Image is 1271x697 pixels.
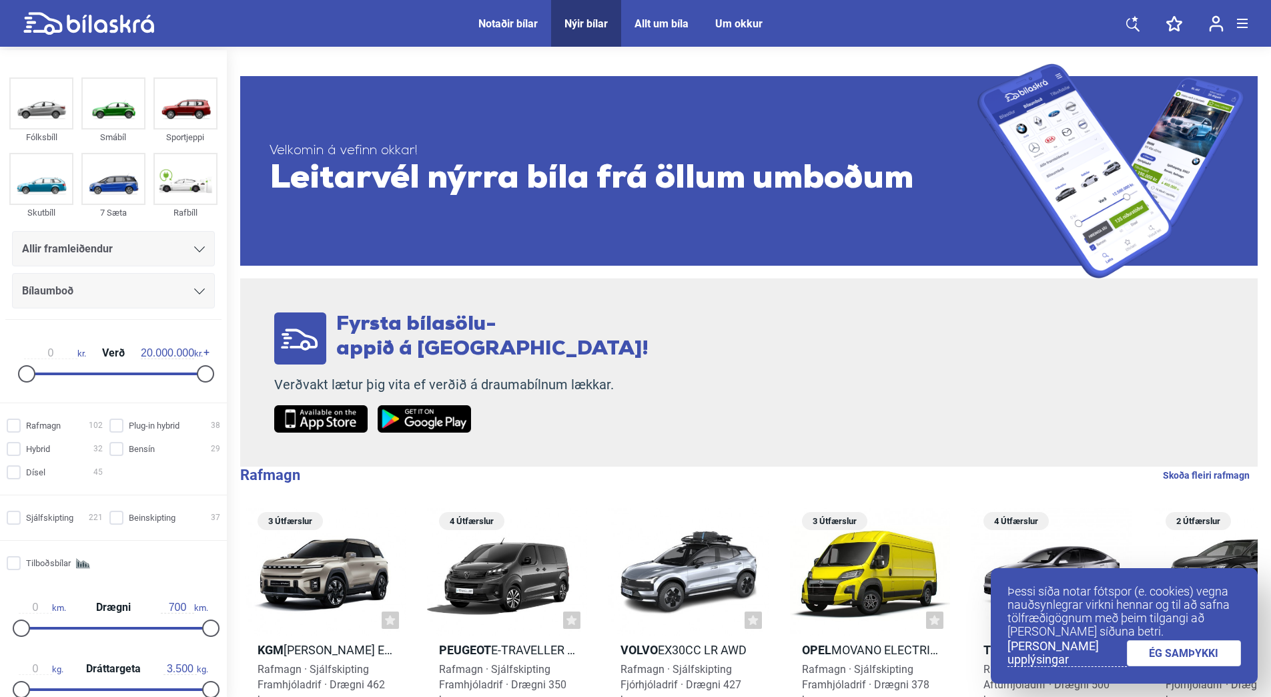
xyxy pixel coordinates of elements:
[93,442,103,456] span: 32
[26,556,71,570] span: Tilboðsbílar
[129,511,175,525] span: Beinskipting
[1127,640,1242,666] a: ÉG SAMÞYKKI
[336,314,649,360] span: Fyrsta bílasölu- appið á [GEOGRAPHIC_DATA]!
[1007,640,1127,667] a: [PERSON_NAME] upplýsingar
[22,282,73,300] span: Bílaumboð
[26,511,73,525] span: Sjálfskipting
[258,643,284,657] b: KGM
[211,511,220,525] span: 37
[620,643,658,657] b: Volvo
[809,512,861,530] span: 3 Útfærslur
[129,442,155,456] span: Bensín
[81,130,145,145] div: Smábíl
[22,240,113,258] span: Allir framleiðendur
[264,512,316,530] span: 3 Útfærslur
[211,419,220,433] span: 38
[26,442,50,456] span: Hybrid
[608,642,769,658] h2: EX30CC LR AWD
[983,643,1019,657] b: Tesla
[163,663,208,675] span: kg.
[83,664,144,674] span: Dráttargeta
[1209,15,1224,32] img: user-login.svg
[1163,467,1250,484] a: Skoða fleiri rafmagn
[240,63,1258,278] a: Velkomin á vefinn okkar!Leitarvél nýrra bíla frá öllum umboðum
[89,419,103,433] span: 102
[81,205,145,220] div: 7 Sæta
[93,602,134,613] span: Drægni
[141,347,203,359] span: kr.
[1007,585,1241,638] p: Þessi síða notar fótspor (e. cookies) vegna nauðsynlegrar virkni hennar og til að safna tölfræðig...
[19,663,63,675] span: kg.
[26,465,45,479] span: Dísel
[89,511,103,525] span: 221
[99,348,128,359] span: Verð
[715,17,763,30] a: Um okkur
[446,512,498,530] span: 4 Útfærslur
[270,143,977,160] span: Velkomin á vefinn okkar!
[26,419,61,433] span: Rafmagn
[790,642,950,658] h2: Movano Electric Van L3H2 (3500kg)
[240,467,300,483] b: Rafmagn
[990,512,1042,530] span: 4 Útfærslur
[270,160,977,200] span: Leitarvél nýrra bíla frá öllum umboðum
[9,130,73,145] div: Fólksbíll
[274,377,649,393] p: Verðvakt lætur þig vita ef verðið á draumabílnum lækkar.
[439,643,491,657] b: Peugeot
[1172,512,1224,530] span: 2 Útfærslur
[153,130,218,145] div: Sportjeppi
[153,205,218,220] div: Rafbíll
[9,205,73,220] div: Skutbíll
[634,17,689,30] a: Allt um bíla
[93,465,103,479] span: 45
[802,643,831,657] b: Opel
[971,642,1132,658] h2: Model Y
[19,602,66,614] span: km.
[564,17,608,30] a: Nýir bílar
[478,17,538,30] a: Notaðir bílar
[24,347,86,359] span: kr.
[161,602,208,614] span: km.
[246,642,406,658] h2: [PERSON_NAME] EVX
[427,642,587,658] h2: e-Traveller L2
[129,419,179,433] span: Plug-in hybrid
[211,442,220,456] span: 29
